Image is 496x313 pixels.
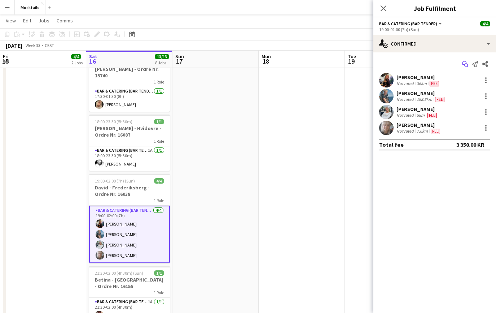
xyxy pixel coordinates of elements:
[347,57,356,65] span: 19
[89,184,170,197] h3: David - Frederiksberg - Ordre Nr. 16038
[154,290,164,295] span: 1 Role
[89,87,170,112] app-card-role: Bar & Catering (Bar Tender)1/117:30-01:30 (8h)[PERSON_NAME]
[20,16,34,25] a: Edit
[89,206,170,263] app-card-role: Bar & Catering (Bar Tender)4/419:00-02:00 (7h)[PERSON_NAME][PERSON_NAME][PERSON_NAME][PERSON_NAME]
[89,146,170,171] app-card-role: Bar & Catering (Bar Tender)1A1/118:00-23:30 (5h30m)[PERSON_NAME]
[154,178,164,184] span: 4/4
[379,21,437,26] span: Bar & Catering (Bar Tender)
[89,174,170,263] app-job-card: 19:00-02:00 (7h) (Sun)4/4David - Frederiksberg - Ordre Nr. 160381 RoleBar & Catering (Bar Tender)...
[95,178,135,184] span: 19:00-02:00 (7h) (Sun)
[396,112,415,118] div: Not rated
[89,53,97,60] span: Sat
[71,60,83,65] div: 2 Jobs
[39,17,49,24] span: Jobs
[3,53,9,60] span: Fri
[89,125,170,138] h3: [PERSON_NAME] - Hvidovre - Ordre Nr. 16087
[36,16,52,25] a: Jobs
[396,106,438,112] div: [PERSON_NAME]
[95,119,132,124] span: 18:00-23:30 (5h30m)
[89,115,170,171] app-job-card: 18:00-23:30 (5h30m)1/1[PERSON_NAME] - Hvidovre - Ordre Nr. 160871 RoleBar & Catering (Bar Tender)...
[24,43,42,48] span: Week 33
[88,57,97,65] span: 16
[89,55,170,112] app-job-card: 17:30-01:30 (8h) (Sun)1/1[PERSON_NAME] - Ordre Nr. 157401 RoleBar & Catering (Bar Tender)1/117:30...
[71,54,81,59] span: 4/4
[396,128,415,134] div: Not rated
[260,57,271,65] span: 18
[396,122,442,128] div: [PERSON_NAME]
[428,81,440,86] div: Crew has different fees then in role
[427,113,437,118] span: Fee
[348,53,356,60] span: Tue
[379,27,490,32] div: 19:00-02:00 (7h) (Sun)
[45,43,54,48] div: CEST
[6,42,22,49] div: [DATE]
[23,17,31,24] span: Edit
[175,53,184,60] span: Sun
[396,81,415,86] div: Not rated
[429,128,442,134] div: Crew has different fees then in role
[2,57,9,65] span: 15
[155,60,169,65] div: 8 Jobs
[426,112,438,118] div: Crew has different fees then in role
[415,81,428,86] div: 36km
[373,4,496,13] h3: Job Fulfilment
[396,97,415,102] div: Not rated
[3,16,19,25] a: View
[15,0,45,14] button: Mocktails
[430,81,439,86] span: Fee
[57,17,73,24] span: Comms
[262,53,271,60] span: Mon
[154,119,164,124] span: 1/1
[89,276,170,290] h3: Betina - [GEOGRAPHIC_DATA] - Ordre Nr. 16155
[89,66,170,79] h3: [PERSON_NAME] - Ordre Nr. 15740
[6,17,16,24] span: View
[155,54,169,59] span: 13/13
[379,141,404,148] div: Total fee
[415,112,426,118] div: 5km
[431,129,440,134] span: Fee
[435,97,444,102] span: Fee
[456,141,484,148] div: 3 350.00 KR
[415,97,434,102] div: 198.8km
[95,270,143,276] span: 21:30-02:00 (4h30m) (Sun)
[415,128,429,134] div: 7.6km
[396,74,440,81] div: [PERSON_NAME]
[154,138,164,144] span: 1 Role
[154,270,164,276] span: 1/1
[373,35,496,52] div: Confirmed
[154,79,164,85] span: 1 Role
[396,90,446,97] div: [PERSON_NAME]
[54,16,76,25] a: Comms
[379,21,443,26] button: Bar & Catering (Bar Tender)
[434,97,446,102] div: Crew has different fees then in role
[154,198,164,203] span: 1 Role
[174,57,184,65] span: 17
[480,21,490,26] span: 4/4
